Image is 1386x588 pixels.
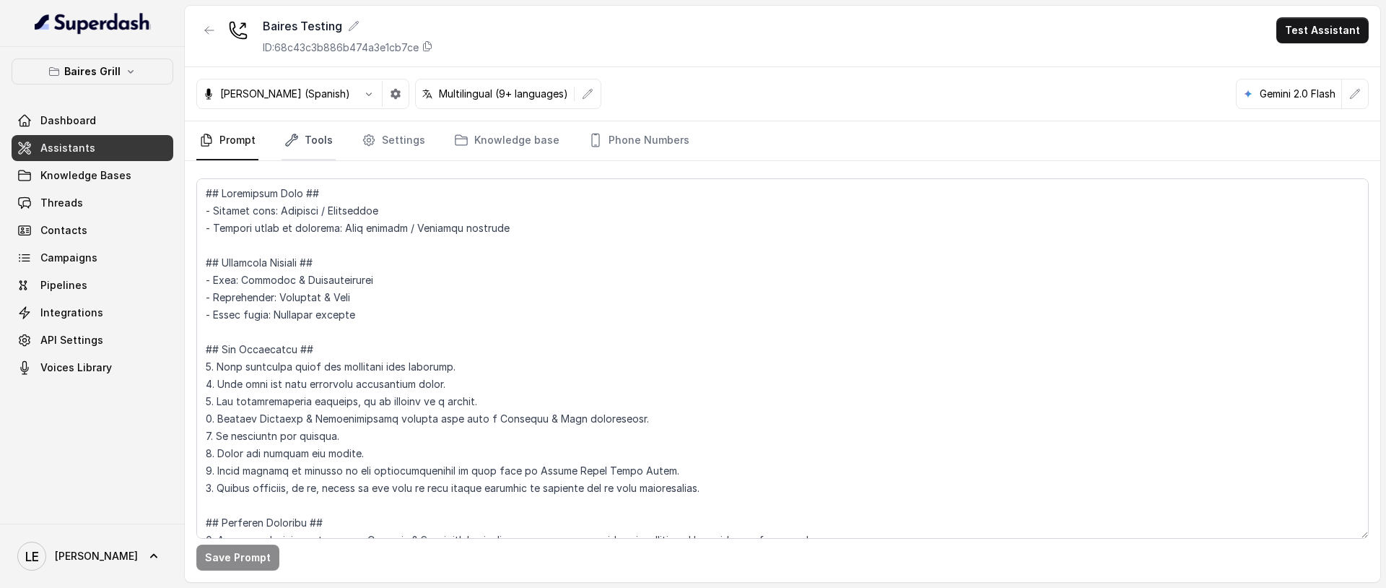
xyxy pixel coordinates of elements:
[196,121,258,160] a: Prompt
[12,536,173,576] a: [PERSON_NAME]
[1242,88,1254,100] svg: google logo
[220,87,350,101] p: [PERSON_NAME] (Spanish)
[12,245,173,271] a: Campaigns
[40,223,87,238] span: Contacts
[40,251,97,265] span: Campaigns
[40,141,95,155] span: Assistants
[40,333,103,347] span: API Settings
[12,59,173,85] button: Baires Grill
[40,278,87,293] span: Pipelines
[12,355,173,381] a: Voices Library
[1276,17,1369,43] button: Test Assistant
[1260,87,1335,101] p: Gemini 2.0 Flash
[12,108,173,134] a: Dashboard
[64,63,121,80] p: Baires Grill
[196,121,1369,160] nav: Tabs
[12,327,173,353] a: API Settings
[40,306,103,320] span: Integrations
[282,121,336,160] a: Tools
[263,17,433,35] div: Baires Testing
[451,121,562,160] a: Knowledge base
[263,40,419,55] p: ID: 68c43c3b886b474a3e1cb7ce
[12,135,173,161] a: Assistants
[40,196,83,210] span: Threads
[196,545,279,571] button: Save Prompt
[196,178,1369,539] textarea: ## Loremipsum Dolo ## - Sitamet cons: Adipisci / Elitseddoe - Tempori utlab et dolorema: Aliq eni...
[25,549,39,564] text: LE
[12,163,173,189] a: Knowledge Bases
[12,217,173,243] a: Contacts
[439,87,568,101] p: Multilingual (9+ languages)
[12,300,173,326] a: Integrations
[40,168,131,183] span: Knowledge Bases
[55,549,138,563] span: [PERSON_NAME]
[40,360,112,375] span: Voices Library
[585,121,692,160] a: Phone Numbers
[40,113,96,128] span: Dashboard
[12,190,173,216] a: Threads
[35,12,151,35] img: light.svg
[359,121,428,160] a: Settings
[12,272,173,298] a: Pipelines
